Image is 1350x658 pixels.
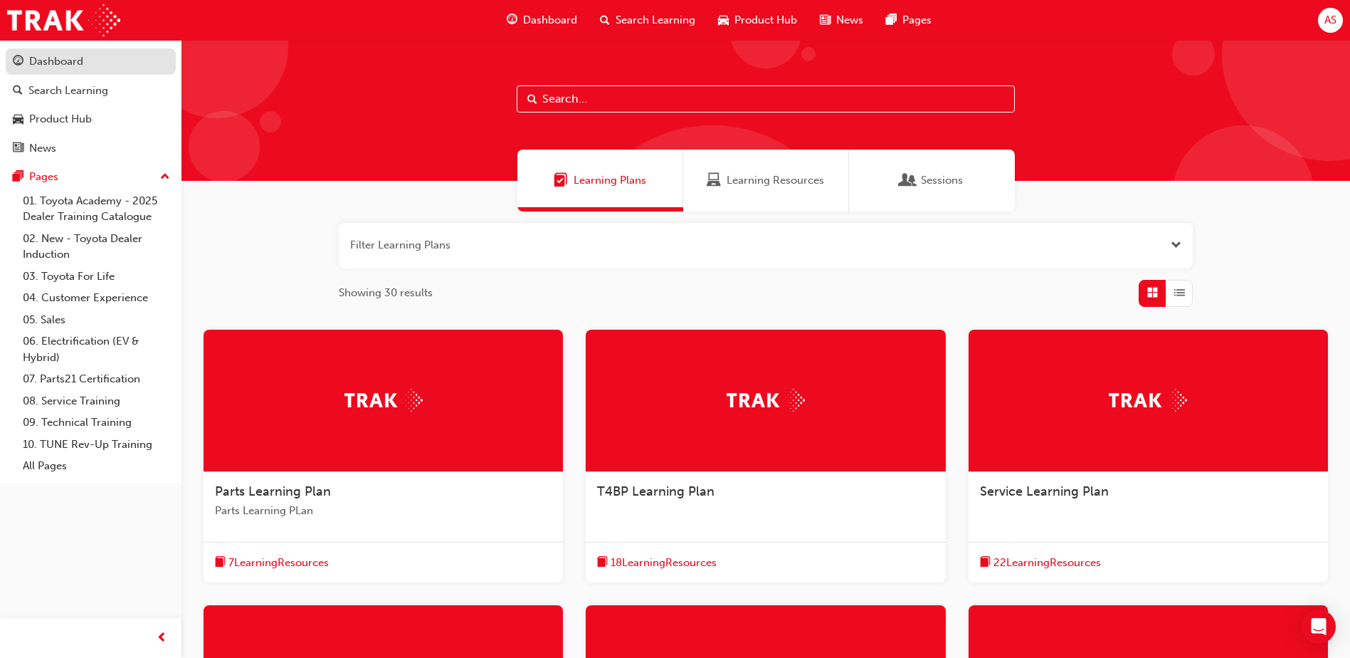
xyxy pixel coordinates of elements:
[836,12,863,28] span: News
[6,106,176,132] a: Product Hub
[1324,12,1336,28] span: AS
[517,150,683,211] a: Learning PlansLearning Plans
[1109,389,1187,411] img: Trak
[6,78,176,104] a: Search Learning
[523,12,577,28] span: Dashboard
[901,172,915,189] span: Sessions
[589,6,707,35] a: search-iconSearch Learning
[554,172,568,189] span: Learning Plans
[28,83,108,99] div: Search Learning
[215,484,331,499] span: Parts Learning Plan
[160,168,170,187] span: up-icon
[6,48,176,75] a: Dashboard
[157,630,167,647] span: prev-icon
[707,6,808,35] a: car-iconProduct Hub
[228,555,329,571] span: 7 Learning Resources
[611,555,717,571] span: 18 Learning Resources
[600,11,610,29] span: search-icon
[13,85,23,98] span: search-icon
[993,555,1101,571] span: 22 Learning Resources
[29,53,83,70] div: Dashboard
[7,4,120,36] img: Trak
[507,11,517,29] span: guage-icon
[17,390,176,412] a: 08. Service Training
[517,85,1015,113] input: Search...
[1171,237,1181,254] button: Open the filter
[17,228,176,266] a: 02. New - Toyota Dealer Induction
[727,172,824,189] span: Learning Resources
[17,368,176,390] a: 07. Parts21 Certification
[6,46,176,164] button: DashboardSearch LearningProduct HubNews
[17,309,176,331] a: 05. Sales
[17,455,176,477] a: All Pages
[495,6,589,35] a: guage-iconDashboard
[886,11,897,29] span: pages-icon
[6,164,176,190] button: Pages
[344,389,423,411] img: Trak
[1174,285,1185,301] span: List
[13,171,23,184] span: pages-icon
[849,150,1015,211] a: SessionsSessions
[1318,8,1343,33] button: AS
[616,12,695,28] span: Search Learning
[215,554,226,572] span: book-icon
[13,56,23,68] span: guage-icon
[17,266,176,288] a: 03. Toyota For Life
[980,554,991,572] span: book-icon
[597,484,714,499] span: T4BP Learning Plan
[6,135,176,162] a: News
[597,554,717,572] button: book-icon18LearningResources
[597,554,608,572] span: book-icon
[1302,610,1336,644] div: Open Intercom Messenger
[902,12,932,28] span: Pages
[921,172,963,189] span: Sessions
[808,6,875,35] a: news-iconNews
[734,12,797,28] span: Product Hub
[13,142,23,155] span: news-icon
[204,330,563,583] a: TrakParts Learning PlanParts Learning PLanbook-icon7LearningResources
[586,330,945,583] a: TrakT4BP Learning Planbook-icon18LearningResources
[718,11,729,29] span: car-icon
[215,503,552,519] span: Parts Learning PLan
[527,91,537,108] span: Search
[683,150,849,211] a: Learning ResourcesLearning Resources
[17,434,176,456] a: 10. TUNE Rev-Up Training
[29,140,56,157] div: News
[1147,285,1158,301] span: Grid
[29,111,92,127] div: Product Hub
[17,287,176,309] a: 04. Customer Experience
[17,412,176,434] a: 09. Technical Training
[215,554,329,572] button: book-icon7LearningResources
[969,330,1328,583] a: TrakService Learning Planbook-icon22LearningResources
[17,330,176,368] a: 06. Electrification (EV & Hybrid)
[574,172,646,189] span: Learning Plans
[29,169,58,185] div: Pages
[820,11,830,29] span: news-icon
[980,554,1101,572] button: book-icon22LearningResources
[17,190,176,228] a: 01. Toyota Academy - 2025 Dealer Training Catalogue
[980,484,1109,499] span: Service Learning Plan
[875,6,943,35] a: pages-iconPages
[339,285,433,301] span: Showing 30 results
[707,172,721,189] span: Learning Resources
[13,113,23,126] span: car-icon
[727,389,805,411] img: Trak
